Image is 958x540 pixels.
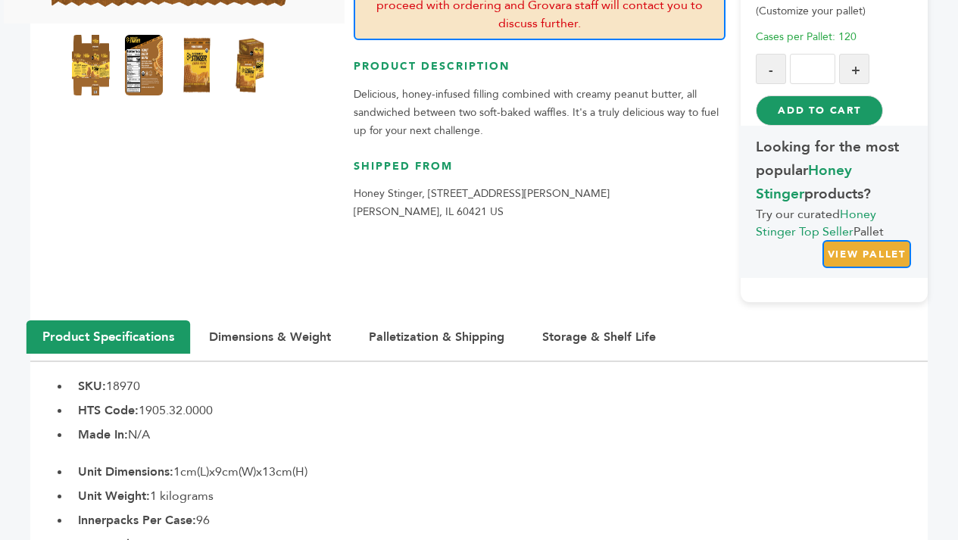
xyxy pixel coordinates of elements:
[354,321,520,353] button: Palletization & Shipping
[78,378,106,395] b: SKU:
[70,401,928,420] li: 1905.32.0000
[354,86,726,140] p: Delicious, honey-infused filling combined with creamy peanut butter, all sandwiched between two s...
[70,487,928,505] li: 1 kilograms
[78,488,150,504] b: Unit Weight:
[354,159,726,186] h3: Shipped From
[27,320,190,354] button: Product Specifications
[354,59,726,86] h3: Product Description
[70,426,928,444] li: N/A
[78,464,173,480] b: Unit Dimensions:
[756,206,884,239] span: Try our curated Pallet
[756,30,857,44] span: Cases per Pallet: 120
[839,54,869,84] button: +
[70,511,928,529] li: 96
[756,136,911,206] span: Looking for the most popular products?
[70,377,928,395] li: 18970
[354,185,726,221] p: Honey Stinger, [STREET_ADDRESS][PERSON_NAME] [PERSON_NAME], IL 60421 US
[756,206,876,239] span: Honey Stinger Top Seller
[78,426,128,443] b: Made In:
[822,240,911,268] a: VIEW PALLET
[756,54,786,84] button: -
[178,35,216,95] img: Honey Stinger Waffle Caddy Peanut Butter 8 innerpacks per case 31 g
[72,35,110,95] img: Honey Stinger Waffle Caddy Peanut Butter 8 innerpacks per case 31 g Product Label
[194,321,346,353] button: Dimensions & Weight
[125,35,163,95] img: Honey Stinger Waffle Caddy Peanut Butter 8 innerpacks per case 31 g Nutrition Info
[231,35,269,95] img: Honey Stinger Waffle Caddy Peanut Butter 8 innerpacks per case 31 g
[78,402,139,419] b: HTS Code:
[756,2,928,20] p: (Customize your pallet)
[70,463,928,481] li: 1cm(L)x9cm(W)x13cm(H)
[78,512,196,529] b: Innerpacks Per Case:
[527,321,671,353] button: Storage & Shelf Life
[756,95,882,126] button: Add to Cart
